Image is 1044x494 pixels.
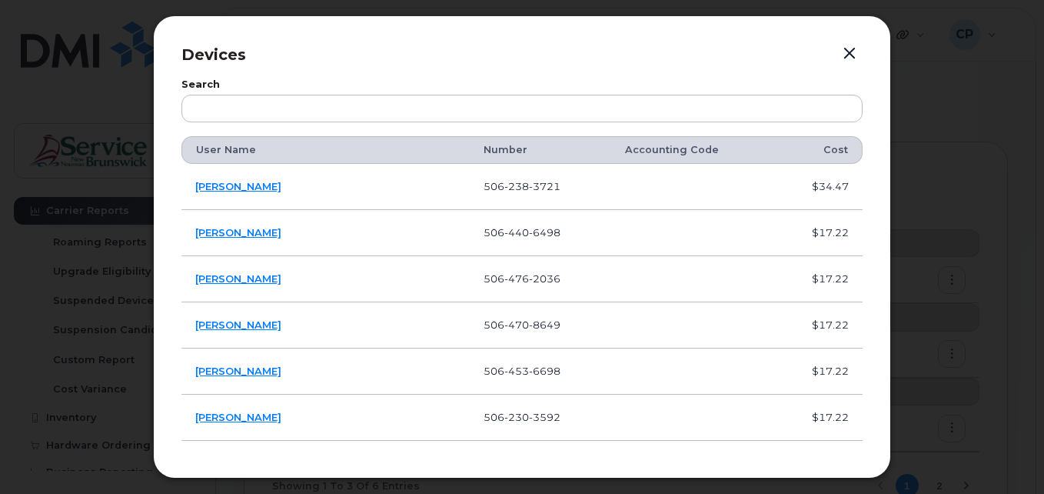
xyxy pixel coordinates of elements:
[775,441,863,487] td: $17.22
[195,365,281,377] a: [PERSON_NAME]
[504,365,529,377] span: 453
[775,256,863,302] td: $17.22
[529,365,560,377] span: 6698
[195,411,281,423] a: [PERSON_NAME]
[195,272,281,285] a: [PERSON_NAME]
[529,319,560,331] span: 8649
[484,411,560,423] span: 506
[484,365,560,377] span: 506
[195,226,281,239] a: [PERSON_NAME]
[484,272,560,285] span: 506
[504,411,529,423] span: 230
[195,319,281,331] a: [PERSON_NAME]
[775,349,863,395] td: $17.22
[775,395,863,441] td: $17.22
[504,272,529,285] span: 476
[775,210,863,256] td: $17.22
[775,302,863,349] td: $17.22
[484,226,560,239] span: 506
[529,226,560,239] span: 6498
[484,319,560,331] span: 506
[529,272,560,285] span: 2036
[529,411,560,423] span: 3592
[504,319,529,331] span: 470
[504,226,529,239] span: 440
